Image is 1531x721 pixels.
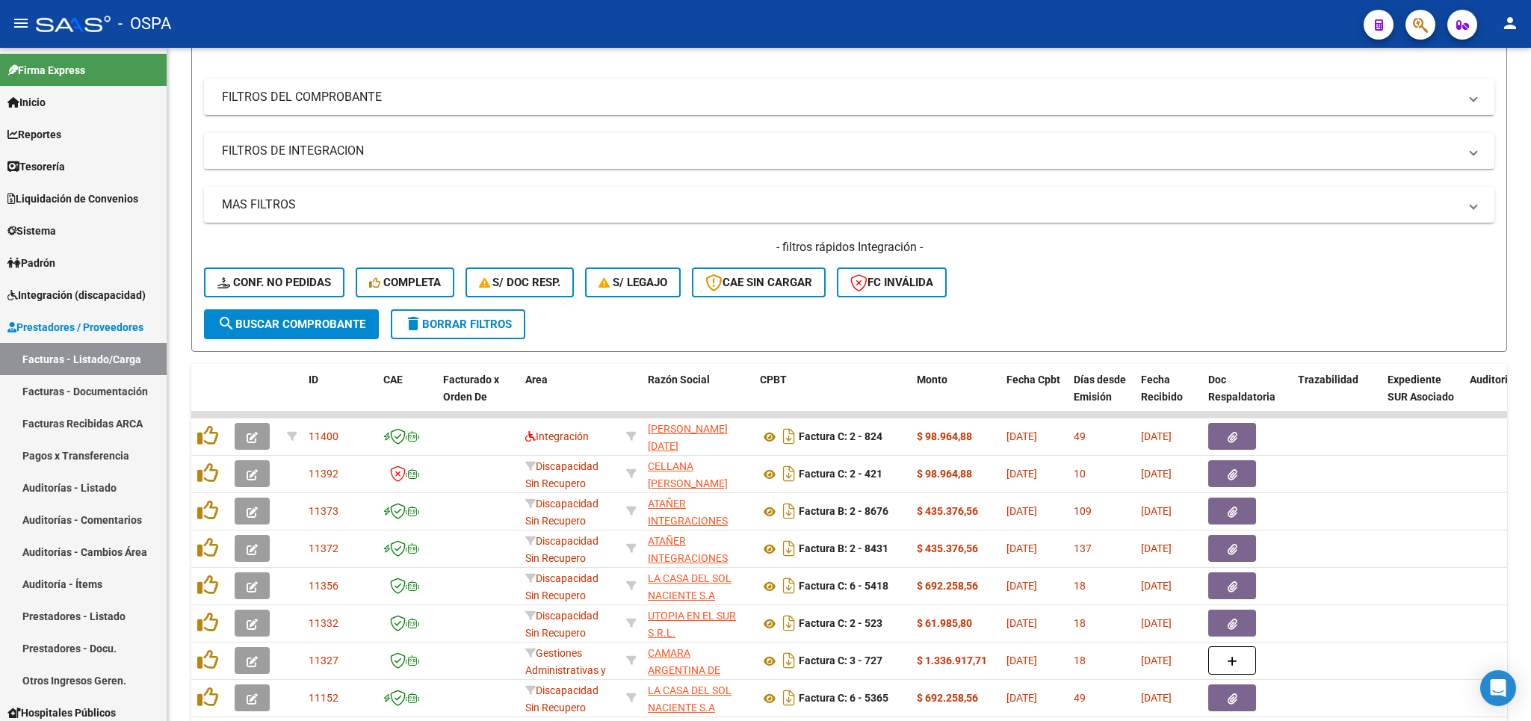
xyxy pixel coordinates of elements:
[7,705,116,721] span: Hospitales Públicos
[1006,374,1060,386] span: Fecha Cpbt
[1000,364,1068,430] datatable-header-cell: Fecha Cpbt
[309,430,338,442] span: 11400
[648,607,748,639] div: 30715846795
[799,543,888,555] strong: Factura B: 2 - 8431
[217,315,235,332] mat-icon: search
[437,364,519,430] datatable-header-cell: Facturado x Orden De
[1006,430,1037,442] span: [DATE]
[1141,468,1172,480] span: [DATE]
[1141,374,1183,403] span: Fecha Recibido
[648,458,748,489] div: 27369015082
[1074,374,1126,403] span: Días desde Emisión
[204,309,379,339] button: Buscar Comprobante
[1006,505,1037,517] span: [DATE]
[466,267,575,297] button: S/ Doc Resp.
[648,498,728,544] span: ATAÑER INTEGRACIONES S.R.L
[648,682,748,714] div: 30624243818
[1208,374,1275,403] span: Doc Respaldatoria
[1470,374,1514,386] span: Auditoria
[1135,364,1202,430] datatable-header-cell: Fecha Recibido
[917,580,978,592] strong: $ 692.258,56
[799,468,882,480] strong: Factura C: 2 - 421
[204,133,1494,169] mat-expansion-panel-header: FILTROS DE INTEGRACION
[917,430,972,442] strong: $ 98.964,88
[525,610,599,639] span: Discapacidad Sin Recupero
[7,158,65,175] span: Tesorería
[7,62,85,78] span: Firma Express
[799,581,888,592] strong: Factura C: 6 - 5418
[309,468,338,480] span: 11392
[648,374,710,386] span: Razón Social
[917,655,987,666] strong: $ 1.336.917,71
[1141,655,1172,666] span: [DATE]
[1141,430,1172,442] span: [DATE]
[648,610,736,639] span: UTOPIA EN EL SUR S.R.L.
[799,506,888,518] strong: Factura B: 2 - 8676
[648,421,748,452] div: 27349375589
[1141,542,1172,554] span: [DATE]
[1388,374,1454,403] span: Expediente SUR Asociado
[1202,364,1292,430] datatable-header-cell: Doc Respaldatoria
[779,649,799,672] i: Descargar documento
[217,276,331,289] span: Conf. no pedidas
[648,535,728,581] span: ATAÑER INTEGRACIONES S.R.L
[309,692,338,704] span: 11152
[1480,670,1516,706] div: Open Intercom Messenger
[1006,617,1037,629] span: [DATE]
[12,14,30,32] mat-icon: menu
[648,645,748,676] div: 30716109972
[1006,692,1037,704] span: [DATE]
[648,570,748,601] div: 30624243818
[1074,468,1086,480] span: 10
[760,374,787,386] span: CPBT
[779,536,799,560] i: Descargar documento
[917,692,978,704] strong: $ 692.258,56
[1292,364,1382,430] datatable-header-cell: Trazabilidad
[648,460,728,489] span: CELLANA [PERSON_NAME]
[204,267,344,297] button: Conf. no pedidas
[1141,617,1172,629] span: [DATE]
[309,505,338,517] span: 11373
[7,287,146,303] span: Integración (discapacidad)
[837,267,947,297] button: FC Inválida
[1382,364,1464,430] datatable-header-cell: Expediente SUR Asociado
[642,364,754,430] datatable-header-cell: Razón Social
[779,574,799,598] i: Descargar documento
[585,267,681,297] button: S/ legajo
[309,580,338,592] span: 11356
[7,255,55,271] span: Padrón
[779,424,799,448] i: Descargar documento
[1074,542,1092,554] span: 137
[648,572,732,601] span: LA CASA DEL SOL NACIENTE S.A
[525,374,548,386] span: Area
[7,94,46,111] span: Inicio
[7,319,143,335] span: Prestadores / Proveedores
[309,617,338,629] span: 11332
[1141,692,1172,704] span: [DATE]
[1006,655,1037,666] span: [DATE]
[779,499,799,523] i: Descargar documento
[648,533,748,564] div: 30716229978
[222,89,1459,105] mat-panel-title: FILTROS DEL COMPROBANTE
[911,364,1000,430] datatable-header-cell: Monto
[204,79,1494,115] mat-expansion-panel-header: FILTROS DEL COMPROBANTE
[917,505,978,517] strong: $ 435.376,56
[799,655,882,667] strong: Factura C: 3 - 727
[1074,655,1086,666] span: 18
[599,276,667,289] span: S/ legajo
[1074,430,1086,442] span: 49
[1501,14,1519,32] mat-icon: person
[525,647,606,693] span: Gestiones Administrativas y Otros
[309,655,338,666] span: 11327
[7,126,61,143] span: Reportes
[391,309,525,339] button: Borrar Filtros
[525,460,599,489] span: Discapacidad Sin Recupero
[217,318,365,331] span: Buscar Comprobante
[799,618,882,630] strong: Factura C: 2 - 523
[648,684,732,714] span: LA CASA DEL SOL NACIENTE S.A
[525,498,599,527] span: Discapacidad Sin Recupero
[309,374,318,386] span: ID
[479,276,561,289] span: S/ Doc Resp.
[525,572,599,601] span: Discapacidad Sin Recupero
[118,7,171,40] span: - OSPA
